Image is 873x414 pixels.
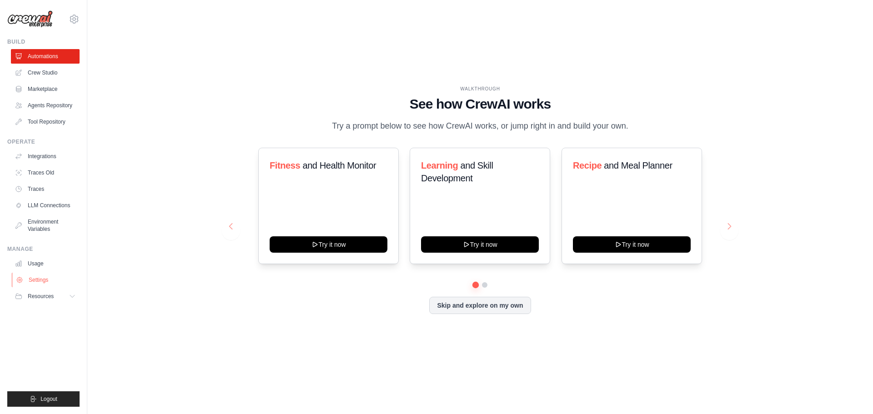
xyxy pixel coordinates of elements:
[7,391,80,407] button: Logout
[429,297,531,314] button: Skip and explore on my own
[604,160,672,170] span: and Meal Planner
[7,38,80,45] div: Build
[28,293,54,300] span: Resources
[11,256,80,271] a: Usage
[7,10,53,28] img: Logo
[12,273,80,287] a: Settings
[573,236,691,253] button: Try it now
[11,82,80,96] a: Marketplace
[11,49,80,64] a: Automations
[229,96,731,112] h1: See how CrewAI works
[421,236,539,253] button: Try it now
[11,182,80,196] a: Traces
[828,370,873,414] iframe: Chat Widget
[270,160,300,170] span: Fitness
[7,138,80,145] div: Operate
[11,98,80,113] a: Agents Repository
[229,85,731,92] div: WALKTHROUGH
[327,120,633,133] p: Try a prompt below to see how CrewAI works, or jump right in and build your own.
[11,165,80,180] a: Traces Old
[11,149,80,164] a: Integrations
[302,160,376,170] span: and Health Monitor
[40,395,57,403] span: Logout
[7,245,80,253] div: Manage
[11,289,80,304] button: Resources
[421,160,493,183] span: and Skill Development
[11,214,80,236] a: Environment Variables
[11,115,80,129] a: Tool Repository
[573,160,602,170] span: Recipe
[11,65,80,80] a: Crew Studio
[270,236,387,253] button: Try it now
[11,198,80,213] a: LLM Connections
[421,160,458,170] span: Learning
